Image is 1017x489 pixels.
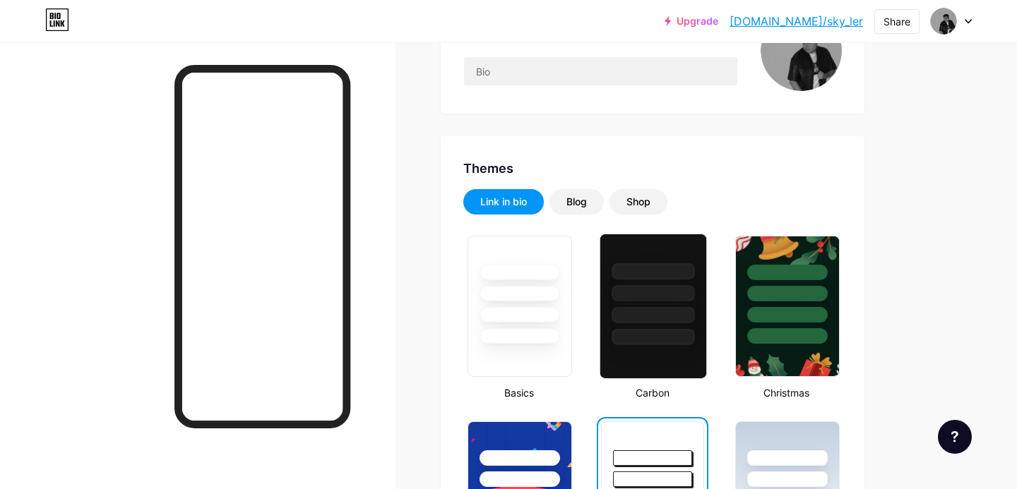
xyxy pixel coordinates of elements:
[480,195,527,209] div: Link in bio
[464,57,737,85] input: Bio
[730,13,863,30] a: [DOMAIN_NAME]/sky_ler
[665,16,718,27] a: Upgrade
[463,385,574,400] div: Basics
[626,195,650,209] div: Shop
[884,14,910,29] div: Share
[566,195,587,209] div: Blog
[930,8,957,35] img: sky_ler
[761,10,842,91] img: sky_ler
[463,159,842,178] div: Themes
[731,385,842,400] div: Christmas
[597,385,708,400] div: Carbon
